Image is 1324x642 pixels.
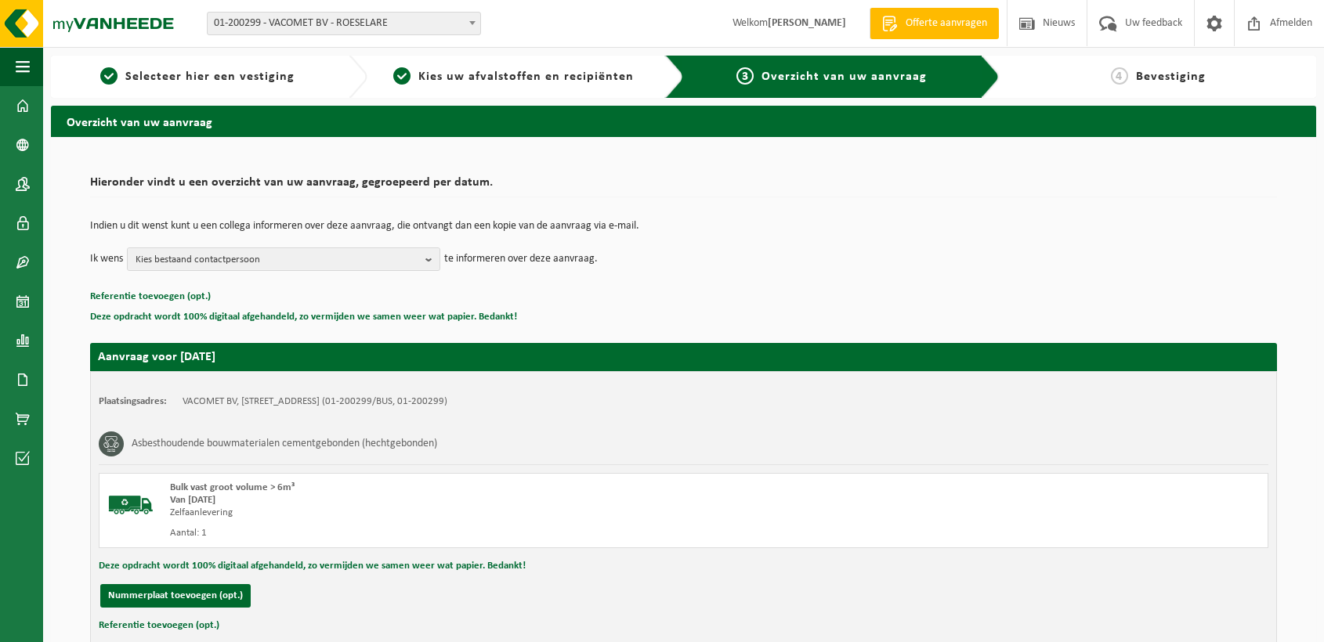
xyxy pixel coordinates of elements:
span: 01-200299 - VACOMET BV - ROESELARE [207,12,481,35]
h2: Hieronder vindt u een overzicht van uw aanvraag, gegroepeerd per datum. [90,176,1277,197]
td: VACOMET BV, [STREET_ADDRESS] (01-200299/BUS, 01-200299) [183,395,447,408]
span: Offerte aanvragen [902,16,991,31]
strong: Van [DATE] [170,495,215,505]
button: Nummerplaat toevoegen (opt.) [100,584,251,608]
span: Kies bestaand contactpersoon [136,248,419,272]
span: Bevestiging [1136,70,1206,83]
button: Deze opdracht wordt 100% digitaal afgehandeld, zo vermijden we samen weer wat papier. Bedankt! [90,307,517,327]
span: 01-200299 - VACOMET BV - ROESELARE [208,13,480,34]
button: Referentie toevoegen (opt.) [90,287,211,307]
img: BL-SO-LV.png [107,481,154,528]
a: 1Selecteer hier een vestiging [59,67,336,86]
span: 2 [393,67,411,85]
p: te informeren over deze aanvraag. [444,247,598,271]
span: Overzicht van uw aanvraag [761,70,927,83]
p: Indien u dit wenst kunt u een collega informeren over deze aanvraag, die ontvangt dan een kopie v... [90,221,1277,232]
span: 1 [100,67,118,85]
strong: [PERSON_NAME] [768,17,846,29]
p: Ik wens [90,247,123,271]
h2: Overzicht van uw aanvraag [51,106,1316,136]
a: 2Kies uw afvalstoffen en recipiënten [375,67,653,86]
span: Kies uw afvalstoffen en recipiënten [418,70,634,83]
span: 4 [1111,67,1128,85]
div: Aantal: 1 [170,527,747,539]
button: Referentie toevoegen (opt.) [99,615,219,636]
button: Deze opdracht wordt 100% digitaal afgehandeld, zo vermijden we samen weer wat papier. Bedankt! [99,556,526,576]
div: Zelfaanlevering [170,507,747,519]
strong: Plaatsingsadres: [99,396,167,406]
strong: Aanvraag voor [DATE] [98,351,215,363]
span: Selecteer hier een vestiging [125,70,295,83]
span: Bulk vast groot volume > 6m³ [170,482,295,492]
h3: Asbesthoudende bouwmaterialen cementgebonden (hechtgebonden) [132,431,437,456]
button: Kies bestaand contactpersoon [127,247,440,271]
span: 3 [736,67,754,85]
a: Offerte aanvragen [870,8,999,39]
